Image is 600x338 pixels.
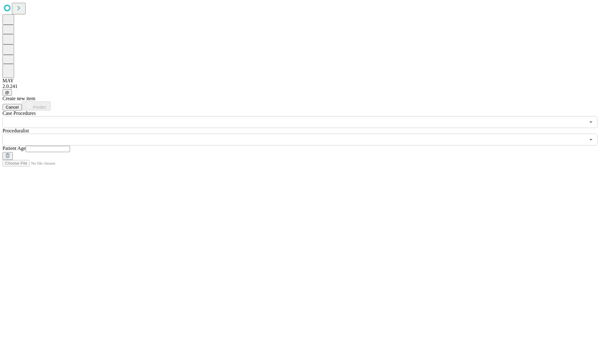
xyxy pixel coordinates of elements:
[2,78,597,84] div: MAY
[33,105,46,110] span: Predict
[587,118,595,126] button: Open
[2,96,35,101] span: Create new item
[22,101,51,110] button: Predict
[587,135,595,144] button: Open
[2,128,29,133] span: Proceduralist
[2,146,26,151] span: Patient Age
[2,104,22,110] button: Cancel
[2,84,597,89] div: 2.0.241
[5,90,9,95] span: @
[6,105,19,110] span: Cancel
[2,89,12,96] button: @
[2,110,36,116] span: Scheduled Procedure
